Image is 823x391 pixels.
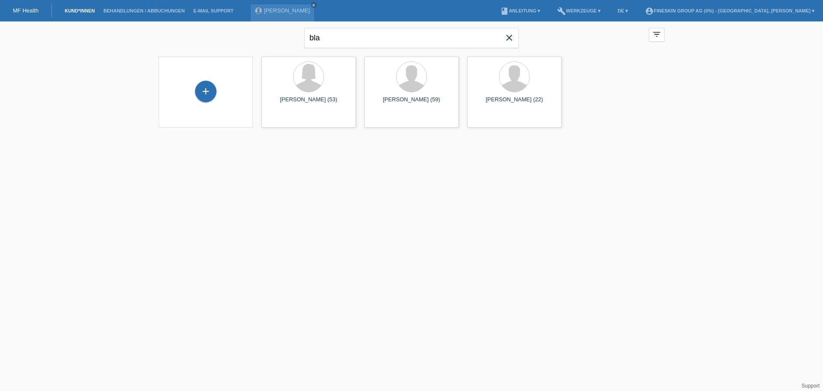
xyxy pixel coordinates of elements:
[496,8,544,13] a: bookAnleitung ▾
[268,96,349,110] div: [PERSON_NAME] (53)
[504,33,514,43] i: close
[613,8,632,13] a: DE ▾
[195,84,216,99] div: Kund*in hinzufügen
[557,7,566,15] i: build
[264,7,310,14] a: [PERSON_NAME]
[474,96,555,110] div: [PERSON_NAME] (22)
[652,30,661,39] i: filter_list
[553,8,605,13] a: buildWerkzeuge ▾
[304,28,519,48] input: Suche...
[641,8,819,13] a: account_circleFineSkin Group AG (0%) - [GEOGRAPHIC_DATA], [PERSON_NAME] ▾
[189,8,238,13] a: E-Mail Support
[99,8,189,13] a: Behandlungen / Abbuchungen
[371,96,452,110] div: [PERSON_NAME] (59)
[312,3,316,7] i: close
[500,7,509,15] i: book
[13,7,39,14] a: MF Health
[802,383,820,389] a: Support
[60,8,99,13] a: Kund*innen
[645,7,654,15] i: account_circle
[311,2,317,8] a: close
